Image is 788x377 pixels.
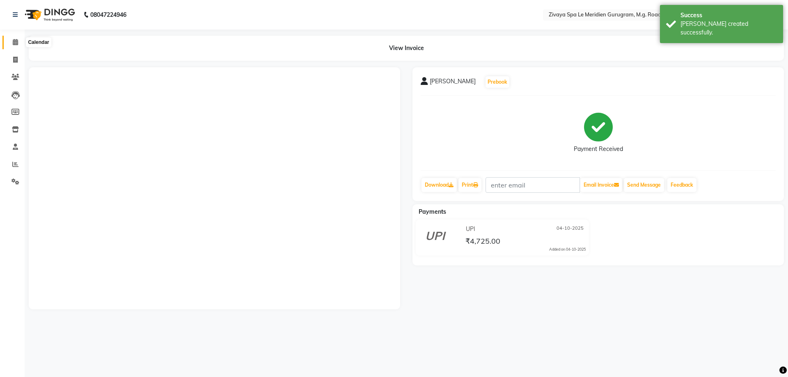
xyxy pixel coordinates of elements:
div: View Invoice [29,36,784,61]
b: 08047224946 [90,3,126,26]
input: enter email [486,177,580,193]
button: Email Invoice [580,178,622,192]
button: Send Message [624,178,664,192]
a: Feedback [667,178,696,192]
div: Payment Received [574,145,623,153]
span: UPI [466,225,475,233]
div: Calendar [26,37,51,47]
span: ₹4,725.00 [465,236,500,248]
img: logo [21,3,77,26]
a: Download [421,178,457,192]
div: Bill created successfully. [680,20,777,37]
div: Success [680,11,777,20]
span: [PERSON_NAME] [430,77,476,89]
button: Prebook [486,76,509,88]
div: Added on 04-10-2025 [549,247,586,252]
span: 04-10-2025 [557,225,584,233]
a: Print [458,178,481,192]
span: Payments [419,208,446,215]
